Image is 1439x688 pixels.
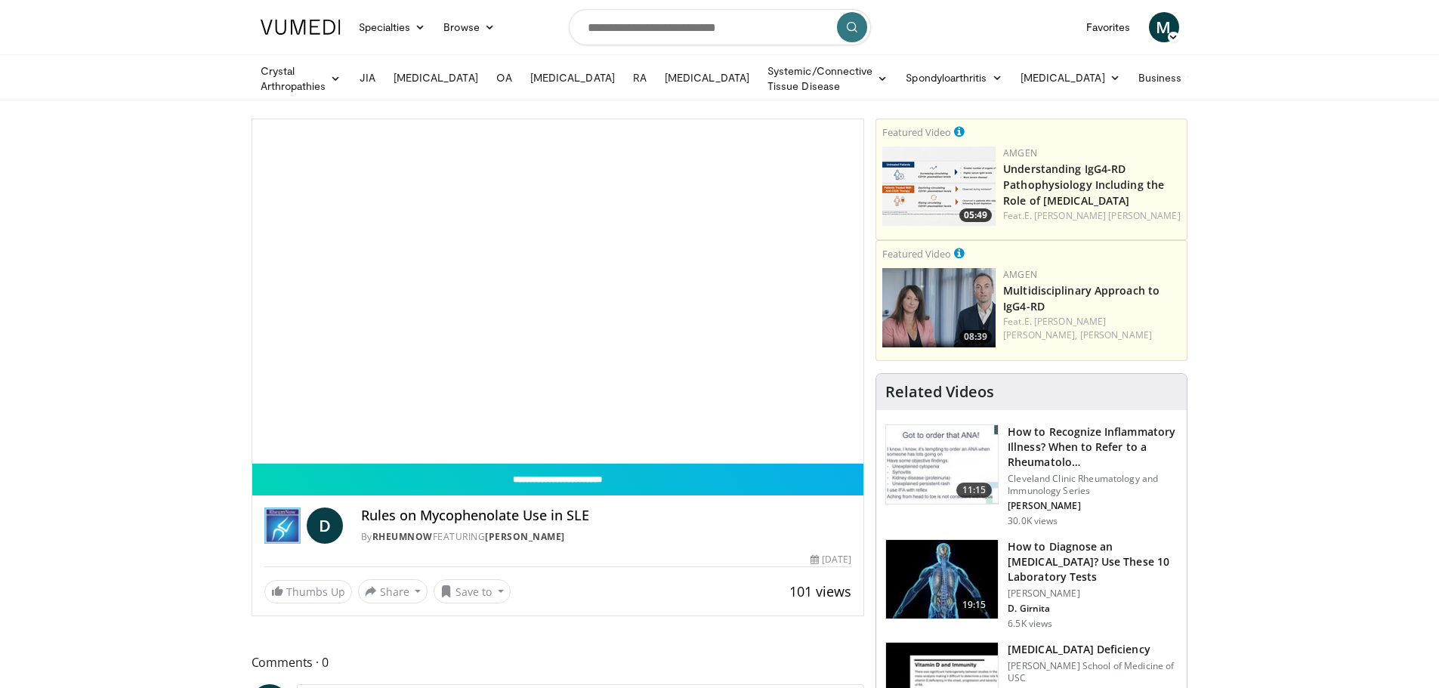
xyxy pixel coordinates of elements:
a: Understanding IgG4-RD Pathophysiology Including the Role of [MEDICAL_DATA] [1003,162,1164,208]
a: Amgen [1003,147,1037,159]
a: OA [487,63,521,93]
video-js: Video Player [252,119,864,464]
img: VuMedi Logo [261,20,341,35]
a: Multidisciplinary Approach to IgG4-RD [1003,283,1160,313]
span: 19:15 [956,597,993,612]
a: [MEDICAL_DATA] [656,63,758,93]
p: [PERSON_NAME] School of Medicine of USC [1008,660,1178,684]
p: D. Girnita [1008,603,1178,615]
a: 08:39 [882,268,996,347]
a: 05:49 [882,147,996,226]
a: D [307,508,343,544]
a: Thumbs Up [264,580,352,603]
span: 11:15 [956,483,993,498]
h4: Related Videos [885,383,994,401]
input: Search topics, interventions [569,9,871,45]
a: Favorites [1077,12,1140,42]
span: 101 views [789,582,851,600]
h3: [MEDICAL_DATA] Deficiency [1008,642,1178,657]
a: [MEDICAL_DATA] [1011,63,1129,93]
p: 6.5K views [1008,618,1052,630]
img: 04ce378e-5681-464e-a54a-15375da35326.png.150x105_q85_crop-smart_upscale.png [882,268,996,347]
div: By FEATURING [361,530,852,544]
img: 3e5b4ad1-6d9b-4d8f-ba8e-7f7d389ba880.png.150x105_q85_crop-smart_upscale.png [882,147,996,226]
button: Share [358,579,428,603]
a: RheumNow [372,530,433,543]
h4: Rules on Mycophenolate Use in SLE [361,508,852,524]
p: Cleveland Clinic Rheumatology and Immunology Series [1008,473,1178,497]
a: 11:15 How to Recognize Inflammatory Illness? When to Refer to a Rheumatolo… Cleveland Clinic Rheu... [885,424,1178,527]
small: Featured Video [882,247,951,261]
a: E. [PERSON_NAME] [PERSON_NAME], [1003,315,1106,341]
div: [DATE] [811,553,851,566]
h3: How to Diagnose an [MEDICAL_DATA]? Use These 10 Laboratory Tests [1008,539,1178,585]
img: 5cecf4a9-46a2-4e70-91ad-1322486e7ee4.150x105_q85_crop-smart_upscale.jpg [886,425,998,504]
a: [MEDICAL_DATA] [521,63,624,93]
a: Browse [434,12,504,42]
a: 19:15 How to Diagnose an [MEDICAL_DATA]? Use These 10 Laboratory Tests [PERSON_NAME] D. Girnita 6... [885,539,1178,630]
a: [PERSON_NAME] [485,530,565,543]
a: Amgen [1003,268,1037,281]
a: Specialties [350,12,435,42]
a: [MEDICAL_DATA] [384,63,487,93]
a: E. [PERSON_NAME] [PERSON_NAME] [1024,209,1181,222]
p: [PERSON_NAME] [1008,588,1178,600]
a: M [1149,12,1179,42]
a: Systemic/Connective Tissue Disease [758,63,897,94]
small: Featured Video [882,125,951,139]
span: Comments 0 [252,653,865,672]
a: RA [624,63,656,93]
img: 94354a42-e356-4408-ae03-74466ea68b7a.150x105_q85_crop-smart_upscale.jpg [886,540,998,619]
a: Crystal Arthropathies [252,63,350,94]
span: 08:39 [959,330,992,344]
div: Feat. [1003,315,1181,342]
a: JIA [350,63,384,93]
p: [PERSON_NAME] [1008,500,1178,512]
img: RheumNow [264,508,301,544]
div: Feat. [1003,209,1181,223]
button: Save to [434,579,511,603]
a: Business [1129,63,1206,93]
h3: How to Recognize Inflammatory Illness? When to Refer to a Rheumatolo… [1008,424,1178,470]
span: 05:49 [959,208,992,222]
a: [PERSON_NAME] [1080,329,1152,341]
p: 30.0K views [1008,515,1058,527]
a: Spondyloarthritis [897,63,1011,93]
